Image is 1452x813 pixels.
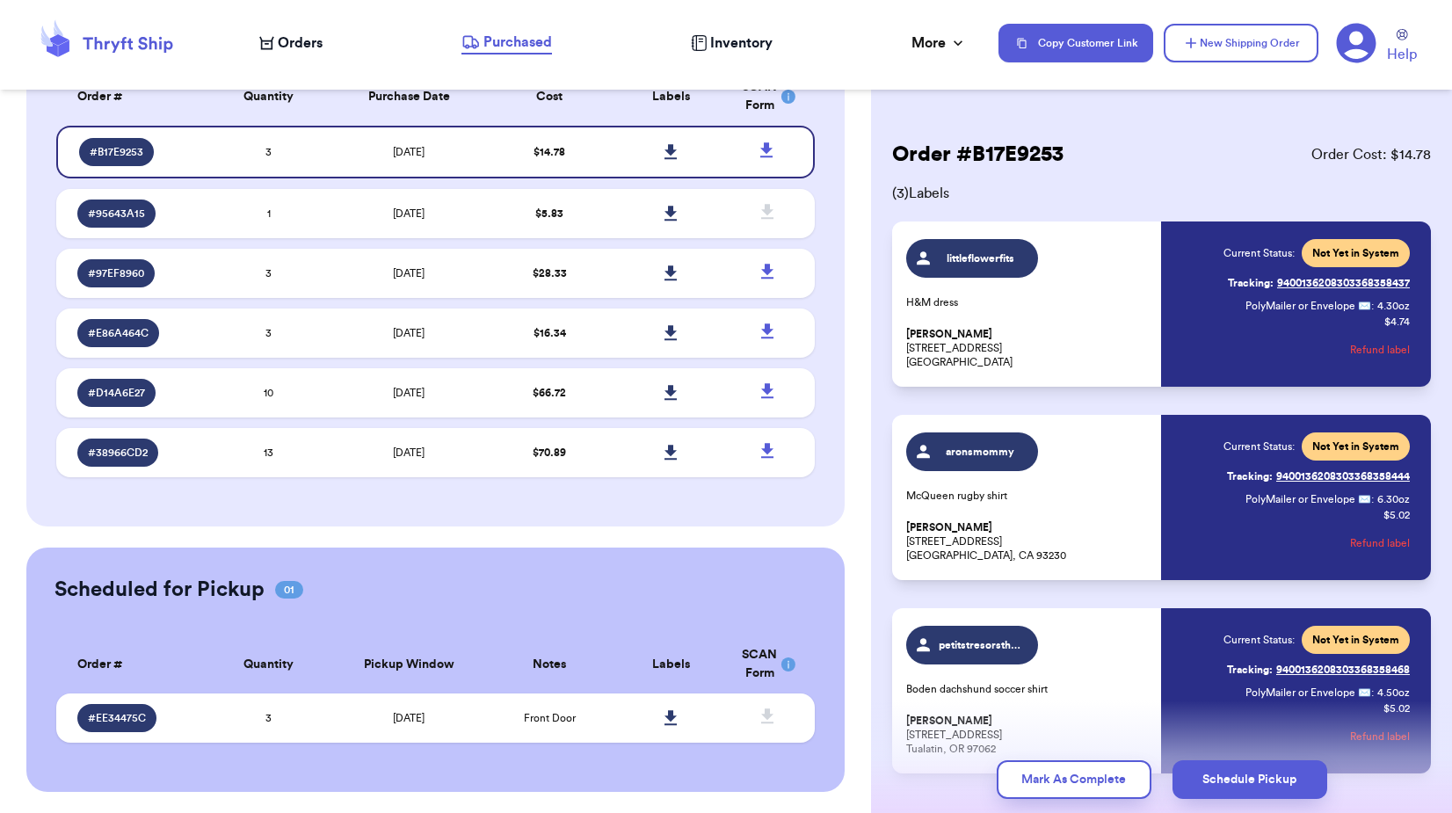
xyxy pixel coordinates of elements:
[330,635,489,693] th: Pickup Window
[1383,701,1410,715] p: $ 5.02
[1227,469,1273,483] span: Tracking:
[610,68,731,126] th: Labels
[330,68,489,126] th: Purchase Date
[939,251,1022,265] span: littleflowerfits
[265,147,272,157] span: 3
[892,141,1064,169] h2: Order # B17E9253
[1377,492,1410,506] span: 6.30 oz
[1172,760,1327,799] button: Schedule Pickup
[489,635,610,693] th: Notes
[906,521,992,534] span: [PERSON_NAME]
[393,208,425,219] span: [DATE]
[1227,656,1410,684] a: Tracking:9400136208303368358468
[524,713,576,723] span: Front Door
[1377,299,1410,313] span: 4.30 oz
[1312,439,1399,454] span: Not Yet in System
[489,68,610,126] th: Cost
[1227,462,1410,490] a: Tracking:9400136208303368358444
[997,760,1151,799] button: Mark As Complete
[535,208,563,219] span: $ 5.83
[267,208,271,219] span: 1
[906,327,1151,369] p: [STREET_ADDRESS] [GEOGRAPHIC_DATA]
[265,268,272,279] span: 3
[742,646,794,683] div: SCAN Form
[207,68,329,126] th: Quantity
[88,386,145,400] span: # D14A6E27
[906,682,1151,696] p: Boden dachshund soccer shirt
[911,33,967,54] div: More
[393,388,425,398] span: [DATE]
[1228,269,1410,297] a: Tracking:9400136208303368358437
[1384,315,1410,329] p: $ 4.74
[278,33,323,54] span: Orders
[1228,276,1274,290] span: Tracking:
[906,489,1151,503] p: McQueen rugby shirt
[1245,301,1371,311] span: PolyMailer or Envelope ✉️
[207,635,329,693] th: Quantity
[1371,686,1374,700] span: :
[533,388,566,398] span: $ 66.72
[1223,633,1295,647] span: Current Status:
[533,268,567,279] span: $ 28.33
[710,33,773,54] span: Inventory
[1312,246,1399,260] span: Not Yet in System
[939,445,1022,459] span: aronsmommy
[906,328,992,341] span: [PERSON_NAME]
[393,328,425,338] span: [DATE]
[461,32,552,54] a: Purchased
[610,635,731,693] th: Labels
[88,326,149,340] span: # E86A464C
[265,328,272,338] span: 3
[1350,524,1410,563] button: Refund label
[1371,492,1374,506] span: :
[88,266,144,280] span: # 97EF8960
[1223,246,1295,260] span: Current Status:
[1387,44,1417,65] span: Help
[275,581,303,599] span: 01
[88,207,145,221] span: # 95643A15
[1164,24,1318,62] button: New Shipping Order
[534,147,565,157] span: $ 14.78
[534,328,566,338] span: $ 16.34
[906,295,1151,309] p: H&M dress
[1350,717,1410,756] button: Refund label
[1227,663,1273,677] span: Tracking:
[1377,686,1410,700] span: 4.50 oz
[691,33,773,54] a: Inventory
[393,447,425,458] span: [DATE]
[264,388,273,398] span: 10
[1223,439,1295,454] span: Current Status:
[1383,508,1410,522] p: $ 5.02
[906,715,992,728] span: [PERSON_NAME]
[393,268,425,279] span: [DATE]
[264,447,273,458] span: 13
[54,576,265,604] h2: Scheduled for Pickup
[259,33,323,54] a: Orders
[265,713,272,723] span: 3
[393,147,425,157] span: [DATE]
[393,713,425,723] span: [DATE]
[90,145,143,159] span: # B17E9253
[533,447,566,458] span: $ 70.89
[742,78,794,115] div: SCAN Form
[892,183,1431,204] span: ( 3 ) Labels
[1387,29,1417,65] a: Help
[1312,633,1399,647] span: Not Yet in System
[1311,144,1431,165] span: Order Cost: $ 14.78
[906,520,1151,563] p: [STREET_ADDRESS] [GEOGRAPHIC_DATA], CA 93230
[1245,687,1371,698] span: PolyMailer or Envelope ✉️
[56,68,208,126] th: Order #
[1350,330,1410,369] button: Refund label
[88,446,148,460] span: # 38966CD2
[1245,494,1371,504] span: PolyMailer or Envelope ✉️
[998,24,1153,62] button: Copy Customer Link
[483,32,552,53] span: Purchased
[939,638,1022,652] span: petitstresorsthrift
[906,714,1151,756] p: [STREET_ADDRESS] Tualatin, OR 97062
[56,635,208,693] th: Order #
[1371,299,1374,313] span: :
[88,711,146,725] span: # EE34475C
